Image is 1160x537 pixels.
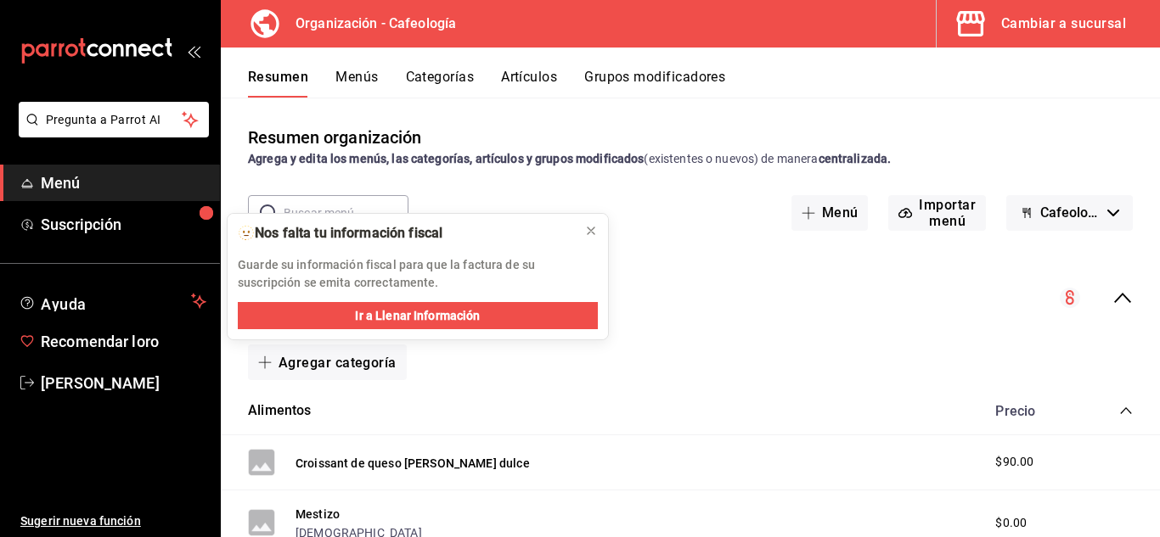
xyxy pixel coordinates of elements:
[822,204,859,221] font: Menú
[1119,404,1133,417] button: colapsar-categoría-fila
[46,113,161,126] font: Pregunta a Parrot AI
[238,258,535,289] font: Guarde su información fiscal para que la factura de su suscripción se emita correctamente.
[221,258,1160,338] div: colapsar-fila-del-menú
[41,295,87,313] font: Ayuda
[248,344,407,380] button: Agregar categoría
[995,403,1035,419] font: Precio
[296,507,340,521] font: Mestizo
[296,456,530,470] font: Croissant de queso [PERSON_NAME] dulce
[406,69,475,85] font: Categorías
[644,152,818,165] font: (existentes o nuevos) de manera
[41,374,160,392] font: [PERSON_NAME]
[296,15,456,31] font: Organización - Cafeología
[248,68,1160,98] div: pestañas de navegación
[296,453,530,472] button: Croissant de queso [PERSON_NAME] dulce
[19,102,209,137] button: Pregunta a Parrot AI
[501,69,557,85] font: Artículos
[355,309,480,322] font: Ir a Llenar Información
[248,127,422,148] font: Resumen organización
[41,333,159,350] font: Recomendar loro
[41,215,121,233] font: Suscripción
[1006,195,1133,231] button: Cafeología - Borrador
[248,402,312,418] font: Alimentos
[296,504,340,523] button: Mestizo
[238,225,442,241] font: 🫥Nos falta tu información fiscal
[919,197,976,229] font: Importar menú
[1001,15,1126,31] font: Cambiar a sucursal
[41,174,81,192] font: Menú
[995,516,1027,529] font: $0.00
[279,355,397,371] font: Agregar categoría
[284,196,408,230] input: Buscar menú
[888,195,986,231] button: Importar menú
[584,69,725,85] font: Grupos modificadores
[12,123,209,141] a: Pregunta a Parrot AI
[995,455,1033,468] font: $90.00
[248,69,308,85] font: Resumen
[248,400,312,420] button: Alimentos
[791,195,869,231] button: Menú
[238,302,598,329] button: Ir a Llenar Información
[187,44,200,58] button: abrir_cajón_menú
[248,152,644,165] font: Agrega y edita los menús, las categorías, artículos y grupos modificados
[335,69,378,85] font: Menús
[20,514,141,528] font: Sugerir nueva función
[819,152,892,165] font: centralizada.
